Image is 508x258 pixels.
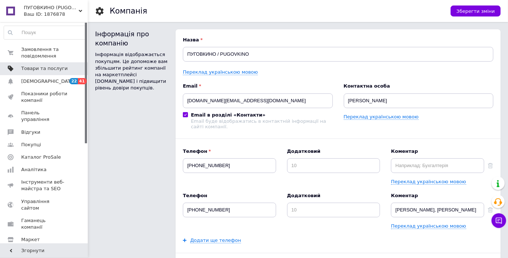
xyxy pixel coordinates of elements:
[21,154,61,161] span: Каталог ProSale
[21,78,75,85] span: [DEMOGRAPHIC_DATA]
[183,93,333,108] input: Електронна адреса
[344,93,494,108] input: ПІБ
[183,69,258,75] a: Переклад українською мовою
[95,29,168,48] div: Інформація про компанію
[24,11,88,18] div: Ваш ID: 1876878
[344,83,494,89] b: Контактна особа
[21,198,68,211] span: Управління сайтом
[391,158,484,173] input: Наприклад: Бухгалтерія
[24,4,79,11] span: ПУГОВКИНО (PUGOVKINO)
[183,203,276,217] input: +38 096 0000000
[78,78,86,84] span: 41
[287,192,380,199] b: Додатковий
[191,118,333,129] div: Email буде відображатись в контактній інформації на сайті компанії.
[21,129,40,136] span: Відгуки
[391,179,466,185] a: Переклад українською мовою
[110,7,147,15] h1: Компанія
[7,52,302,67] p: За период работы у нас сложились партнерские отношения с ведущими производителями, позволяющие пр...
[21,236,40,243] span: Маркет
[287,148,380,155] b: Додатковий
[391,192,484,199] b: Коментар
[95,51,168,91] div: Інформація відображається покупцям. Це допоможе вам збільшити рейтинг компанії на маркетплейсі [D...
[4,26,86,39] input: Пошук
[183,148,276,155] b: Телефон
[7,32,302,48] p: Компания специализируется на оптовой и розничной продаже товаров для кроя, шитья, вязания и рукод...
[7,85,88,91] strong: На нашем сайте к вашим услугам:
[21,46,68,59] span: Замовлення та повідомлення
[21,110,68,123] span: Панель управління
[7,7,302,175] body: Редактор, 2739735F-56B6-4F60-BF16-D58A432808D1
[21,179,68,192] span: Інструменти веб-майстра та SEO
[21,91,68,104] span: Показники роботи компанії
[7,72,302,80] p: Мы постоянно работаем над расширением и улучшением ассортимента. Наш приоритет-довольные покупатели
[287,203,380,217] input: 10
[21,65,68,72] span: Товари та послуги
[183,83,333,89] b: Email
[287,158,380,173] input: 10
[7,7,302,15] p: Интернет-магазин ПУГОВКИНО / PUGOVKINO г [PERSON_NAME] приветствует Вас.
[7,20,302,27] p: Наша компания была создана в 1993 г
[190,237,241,243] a: Додати ще телефон
[391,203,484,217] input: Наприклад: Бухгалтерія
[183,37,493,43] b: Назва
[391,223,466,229] a: Переклад українською мовою
[69,78,78,84] span: 22
[183,158,276,173] input: +38 096 0000000
[451,5,501,16] button: Зберегти зміни
[183,47,493,62] input: Назва вашої компанії
[344,114,419,120] a: Переклад українською мовою
[191,112,266,118] b: Email в розділі «Контакти»
[21,217,68,231] span: Гаманець компанії
[21,141,41,148] span: Покупці
[492,213,506,228] button: Чат з покупцем
[21,166,46,173] span: Аналітика
[391,148,484,155] b: Коментар
[183,192,276,199] b: Телефон
[456,8,495,14] span: Зберегти зміни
